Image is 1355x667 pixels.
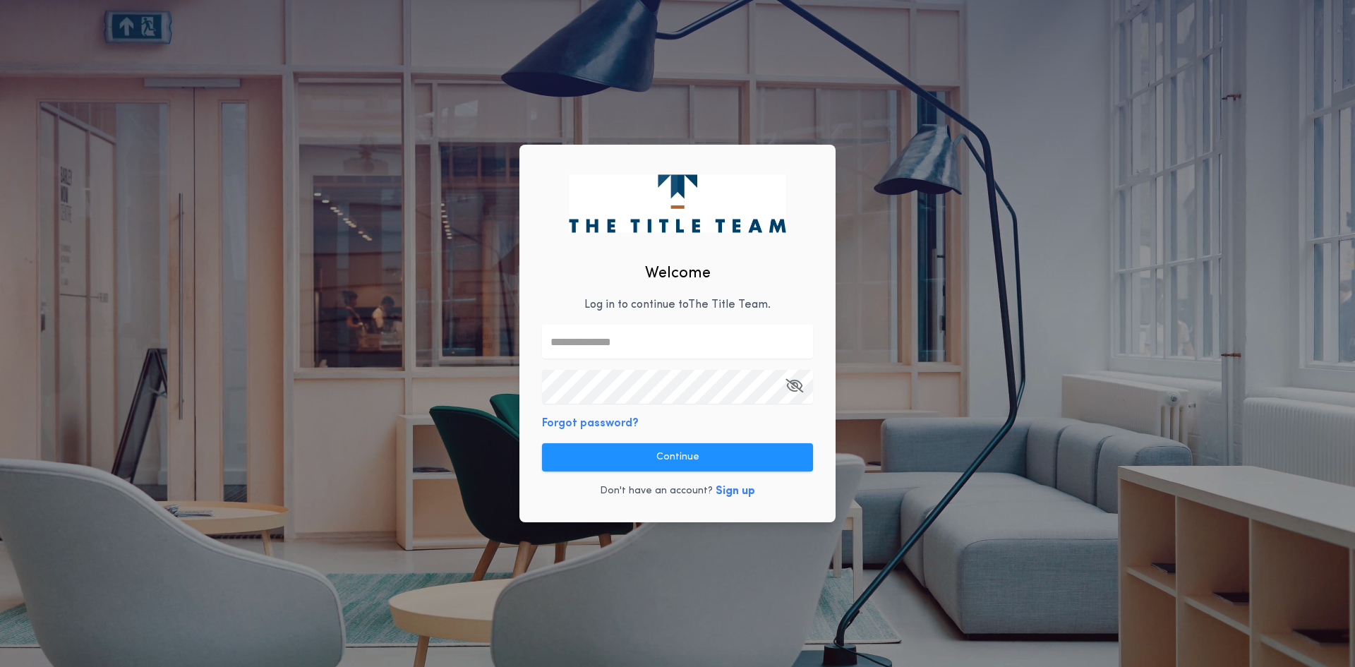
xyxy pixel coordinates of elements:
p: Log in to continue to The Title Team . [584,296,771,313]
img: logo [569,174,785,232]
button: Forgot password? [542,415,639,432]
button: Continue [542,443,813,471]
button: Sign up [716,483,755,500]
p: Don't have an account? [600,484,713,498]
h2: Welcome [645,262,711,285]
